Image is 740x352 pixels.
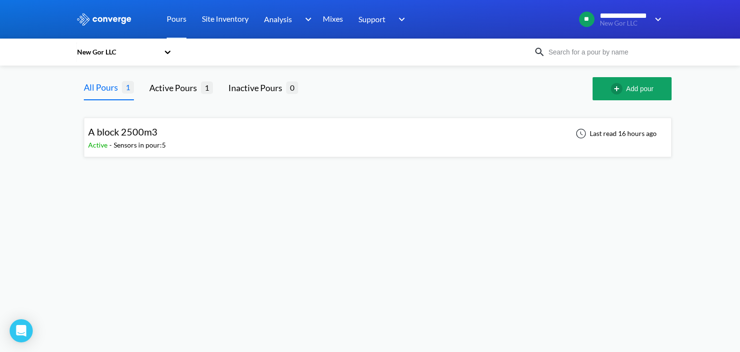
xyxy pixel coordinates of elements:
[84,129,672,137] a: A block 2500m3Active-Sensors in pour:5Last read 16 hours ago
[648,14,664,25] img: downArrow.svg
[534,46,545,58] img: icon-search.svg
[570,128,660,139] div: Last read 16 hours ago
[358,13,385,25] span: Support
[76,47,159,57] div: New Gor LLC
[611,83,626,95] img: add-circle-outline.svg
[88,141,109,149] span: Active
[114,140,166,150] div: Sensors in pour: 5
[600,20,648,27] span: New Gor LLC
[109,141,114,149] span: -
[84,81,122,94] div: All Pours
[228,81,286,95] div: Inactive Pours
[201,81,213,94] span: 1
[264,13,292,25] span: Analysis
[286,81,298,94] span: 0
[299,14,314,25] img: downArrow.svg
[88,126,158,137] span: A block 2500m3
[149,81,201,95] div: Active Pours
[545,47,662,57] input: Search for a pour by name
[392,14,408,25] img: downArrow.svg
[593,77,672,100] button: Add pour
[122,81,134,93] span: 1
[76,13,132,26] img: logo_ewhite.svg
[10,319,33,342] div: Open Intercom Messenger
